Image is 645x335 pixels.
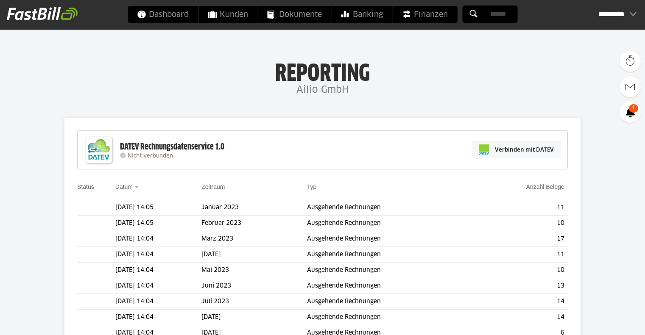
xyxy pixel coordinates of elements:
img: fastbill_logo_white.png [7,7,78,20]
a: Verbinden mit DATEV [472,141,561,158]
td: [DATE] 14:04 [115,310,201,325]
td: Mai 2023 [201,263,307,278]
a: Banking [332,6,392,23]
td: [DATE] 14:04 [115,263,201,278]
h1: Reporting [85,60,560,82]
span: Finanzen [402,6,448,23]
td: Ausgehende Rechnungen [307,216,474,231]
td: [DATE] 14:04 [115,278,201,294]
td: 10 [474,263,568,278]
td: März 2023 [201,231,307,247]
td: [DATE] [201,310,307,325]
a: 1 [620,102,641,123]
span: Nicht verbunden [128,153,173,159]
td: [DATE] 14:04 [115,231,201,247]
img: DATEV-Datenservice Logo [82,133,116,167]
td: Ausgehende Rechnungen [307,231,474,247]
td: Ausgehende Rechnungen [307,247,474,263]
td: Ausgehende Rechnungen [307,263,474,278]
a: Status [77,183,94,190]
span: 1 [629,104,638,113]
td: [DATE] 14:04 [115,247,201,263]
td: Ausgehende Rechnungen [307,310,474,325]
a: Dokumente [258,6,331,23]
td: [DATE] 14:04 [115,294,201,310]
td: Ausgehende Rechnungen [307,200,474,216]
td: Ausgehende Rechnungen [307,278,474,294]
td: 10 [474,216,568,231]
span: Kunden [208,6,248,23]
a: Datum [115,183,133,190]
span: Banking [341,6,383,23]
td: [DATE] [201,247,307,263]
td: 13 [474,278,568,294]
span: Dashboard [137,6,189,23]
td: 14 [474,294,568,310]
span: Dokumente [267,6,322,23]
td: Ausgehende Rechnungen [307,294,474,310]
a: Zeitraum [201,183,225,190]
td: Februar 2023 [201,216,307,231]
a: Anzahl Belege [526,183,564,190]
td: 14 [474,310,568,325]
td: 17 [474,231,568,247]
td: [DATE] 14:05 [115,200,201,216]
td: Januar 2023 [201,200,307,216]
div: DATEV Rechnungsdatenservice 1.0 [120,141,224,152]
td: 11 [474,247,568,263]
img: pi-datev-logo-farbig-24.svg [479,144,489,155]
a: Dashboard [128,6,198,23]
a: Finanzen [393,6,457,23]
span: Verbinden mit DATEV [495,145,554,154]
td: Juli 2023 [201,294,307,310]
td: 11 [474,200,568,216]
img: sort_desc.gif [134,186,140,188]
a: Typ [307,183,317,190]
td: Juni 2023 [201,278,307,294]
a: Kunden [198,6,257,23]
iframe: Öffnet ein Widget, in dem Sie weitere Informationen finden [580,310,637,331]
td: [DATE] 14:05 [115,216,201,231]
